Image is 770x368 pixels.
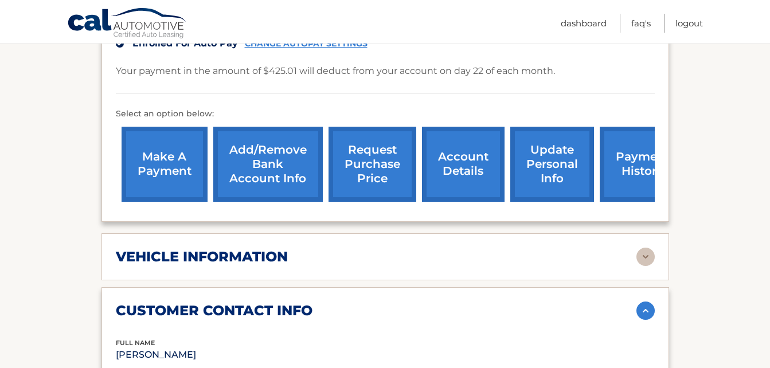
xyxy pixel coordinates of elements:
img: accordion-active.svg [636,302,655,320]
a: Dashboard [561,14,607,33]
h2: customer contact info [116,302,312,319]
a: CHANGE AUTOPAY SETTINGS [245,39,368,49]
p: [PERSON_NAME] [116,347,295,363]
a: payment history [600,127,686,202]
a: FAQ's [631,14,651,33]
a: make a payment [122,127,208,202]
h2: vehicle information [116,248,288,265]
a: Cal Automotive [67,7,187,41]
a: Logout [675,14,703,33]
a: account details [422,127,505,202]
span: Enrolled For Auto Pay [132,38,238,49]
img: accordion-rest.svg [636,248,655,266]
p: Your payment in the amount of $425.01 will deduct from your account on day 22 of each month. [116,63,555,79]
p: Select an option below: [116,107,655,121]
a: request purchase price [329,127,416,202]
span: full name [116,339,155,347]
a: update personal info [510,127,594,202]
a: Add/Remove bank account info [213,127,323,202]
